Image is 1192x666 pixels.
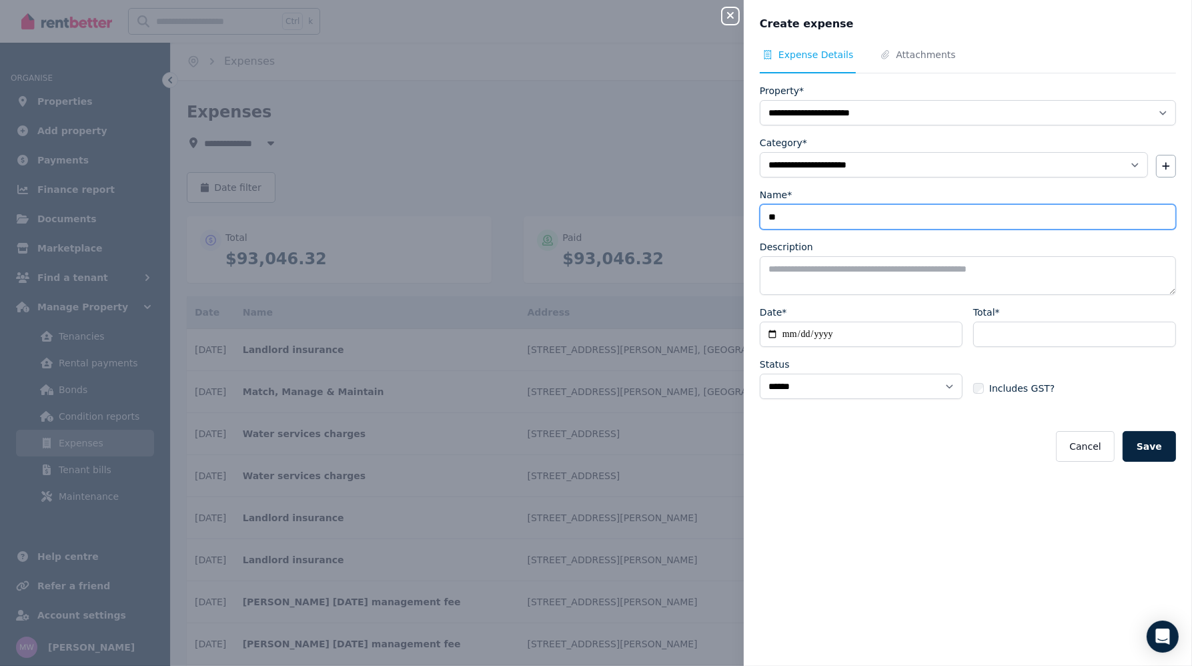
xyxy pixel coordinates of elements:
input: Includes GST? [973,383,984,394]
span: Expense Details [778,48,853,61]
label: Description [760,240,813,254]
div: Open Intercom Messenger [1147,621,1179,653]
label: Name* [760,188,792,202]
span: Create expense [760,16,854,32]
button: Cancel [1056,431,1114,462]
span: Attachments [896,48,955,61]
label: Property* [760,84,804,97]
button: Save [1123,431,1176,462]
nav: Tabs [760,48,1176,73]
label: Total* [973,306,1000,319]
span: Includes GST? [989,382,1055,395]
label: Status [760,358,790,371]
label: Date* [760,306,786,319]
label: Category* [760,136,807,149]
